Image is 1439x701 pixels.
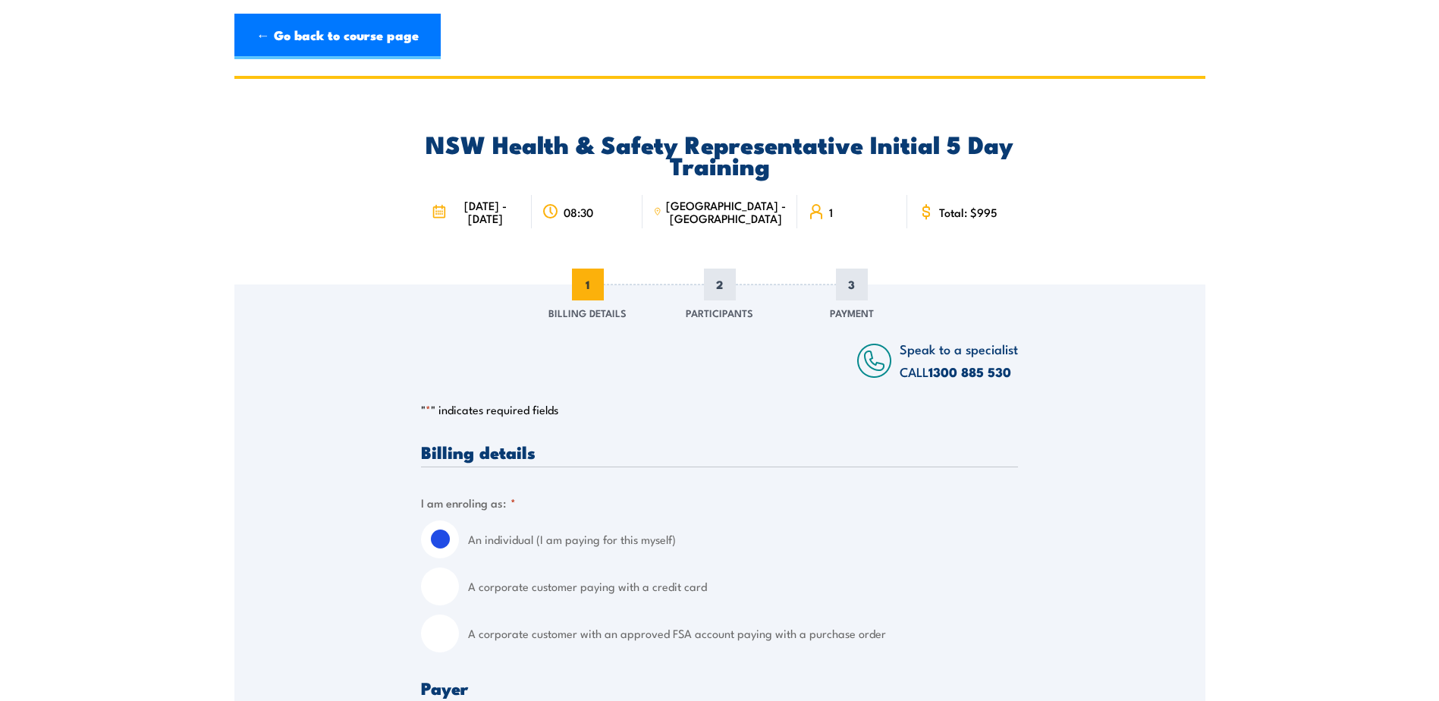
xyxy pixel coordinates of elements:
p: " " indicates required fields [421,402,1018,417]
span: Billing Details [548,305,627,320]
label: A corporate customer with an approved FSA account paying with a purchase order [468,615,1018,652]
h3: Billing details [421,443,1018,461]
a: ← Go back to course page [234,14,441,59]
span: [DATE] - [DATE] [451,199,521,225]
span: Speak to a specialist CALL [900,339,1018,381]
span: [GEOGRAPHIC_DATA] - [GEOGRAPHIC_DATA] [666,199,787,225]
span: Total: $995 [939,206,998,218]
label: An individual (I am paying for this myself) [468,520,1018,558]
a: 1300 885 530 [928,362,1011,382]
span: 1 [829,206,833,218]
h2: NSW Health & Safety Representative Initial 5 Day Training [421,133,1018,175]
h3: Payer [421,679,1018,696]
span: 1 [572,269,604,300]
span: Payment [830,305,874,320]
span: Participants [686,305,753,320]
span: 3 [836,269,868,300]
span: 2 [704,269,736,300]
label: A corporate customer paying with a credit card [468,567,1018,605]
legend: I am enroling as: [421,494,516,511]
span: 08:30 [564,206,593,218]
